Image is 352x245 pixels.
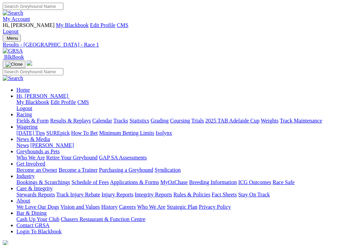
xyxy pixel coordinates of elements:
[46,155,98,160] a: Retire Your Greyhound
[137,204,166,210] a: Who We Are
[199,204,231,210] a: Privacy Policy
[71,130,98,136] a: How To Bet
[4,54,24,60] span: BlkBook
[3,68,63,75] input: Search
[60,204,100,210] a: Vision and Values
[16,87,30,93] a: Home
[16,192,55,197] a: Stewards Reports
[3,16,30,22] a: My Account
[59,167,98,173] a: Become a Trainer
[101,192,133,197] a: Injury Reports
[3,48,23,54] img: GRSA
[77,99,89,105] a: CMS
[16,204,59,210] a: We Love Our Dogs
[16,192,349,198] div: Care & Integrity
[101,204,118,210] a: History
[113,118,128,124] a: Tracks
[16,179,349,185] div: Industry
[16,142,29,148] a: News
[167,204,197,210] a: Strategic Plan
[135,192,172,197] a: Integrity Reports
[3,54,24,60] a: BlkBook
[16,130,45,136] a: [DATE] Tips
[3,35,21,42] button: Toggle navigation
[238,179,271,185] a: ICG Outcomes
[212,192,237,197] a: Fact Sheets
[56,192,100,197] a: Track Injury Rebate
[3,10,23,16] img: Search
[3,42,349,48] a: Results - [GEOGRAPHIC_DATA] - Race 1
[16,185,53,191] a: Care & Integrity
[16,136,50,142] a: News & Media
[151,118,169,124] a: Grading
[30,142,74,148] a: [PERSON_NAME]
[16,155,45,160] a: Who We Are
[170,118,190,124] a: Coursing
[16,99,49,105] a: My Blackbook
[16,105,32,111] a: Logout
[16,229,62,234] a: Login To Blackbook
[90,22,116,28] a: Edit Profile
[189,179,237,185] a: Breeding Information
[117,22,129,28] a: CMS
[16,118,49,124] a: Fields & Form
[99,155,147,160] a: GAP SA Assessments
[130,118,149,124] a: Statistics
[56,22,89,28] a: My Blackbook
[173,192,210,197] a: Rules & Policies
[16,149,60,154] a: Greyhounds as Pets
[16,167,349,173] div: Get Involved
[16,179,70,185] a: Bookings & Scratchings
[191,118,204,124] a: Trials
[16,93,70,99] a: Hi, [PERSON_NAME]
[16,173,35,179] a: Industry
[99,167,153,173] a: Purchasing a Greyhound
[16,130,349,136] div: Wagering
[160,179,188,185] a: MyOzChase
[205,118,259,124] a: 2025 TAB Adelaide Cup
[3,22,54,28] span: Hi, [PERSON_NAME]
[3,22,349,35] div: My Account
[61,216,145,222] a: Chasers Restaurant & Function Centre
[238,192,270,197] a: Stay On Track
[16,124,38,130] a: Wagering
[7,36,18,41] span: Menu
[16,118,349,124] div: Racing
[3,3,63,10] input: Search
[110,179,159,185] a: Applications & Forms
[3,28,19,34] a: Logout
[27,60,32,66] img: logo-grsa-white.png
[16,155,349,161] div: Greyhounds as Pets
[261,118,279,124] a: Weights
[5,62,23,67] img: Close
[156,130,172,136] a: Isolynx
[92,118,112,124] a: Calendar
[16,216,59,222] a: Cash Up Your Club
[16,198,30,204] a: About
[46,130,70,136] a: SUREpick
[16,112,32,117] a: Racing
[50,118,91,124] a: Results & Replays
[272,179,294,185] a: Race Safe
[51,99,76,105] a: Edit Profile
[16,99,349,112] div: Hi, [PERSON_NAME]
[16,216,349,222] div: Bar & Dining
[71,179,109,185] a: Schedule of Fees
[99,130,154,136] a: Minimum Betting Limits
[119,204,136,210] a: Careers
[16,161,45,167] a: Get Involved
[16,222,49,228] a: Contact GRSA
[16,142,349,149] div: News & Media
[16,167,57,173] a: Become an Owner
[280,118,322,124] a: Track Maintenance
[16,210,47,216] a: Bar & Dining
[155,167,181,173] a: Syndication
[16,204,349,210] div: About
[3,75,23,81] img: Search
[3,61,25,68] button: Toggle navigation
[16,93,68,99] span: Hi, [PERSON_NAME]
